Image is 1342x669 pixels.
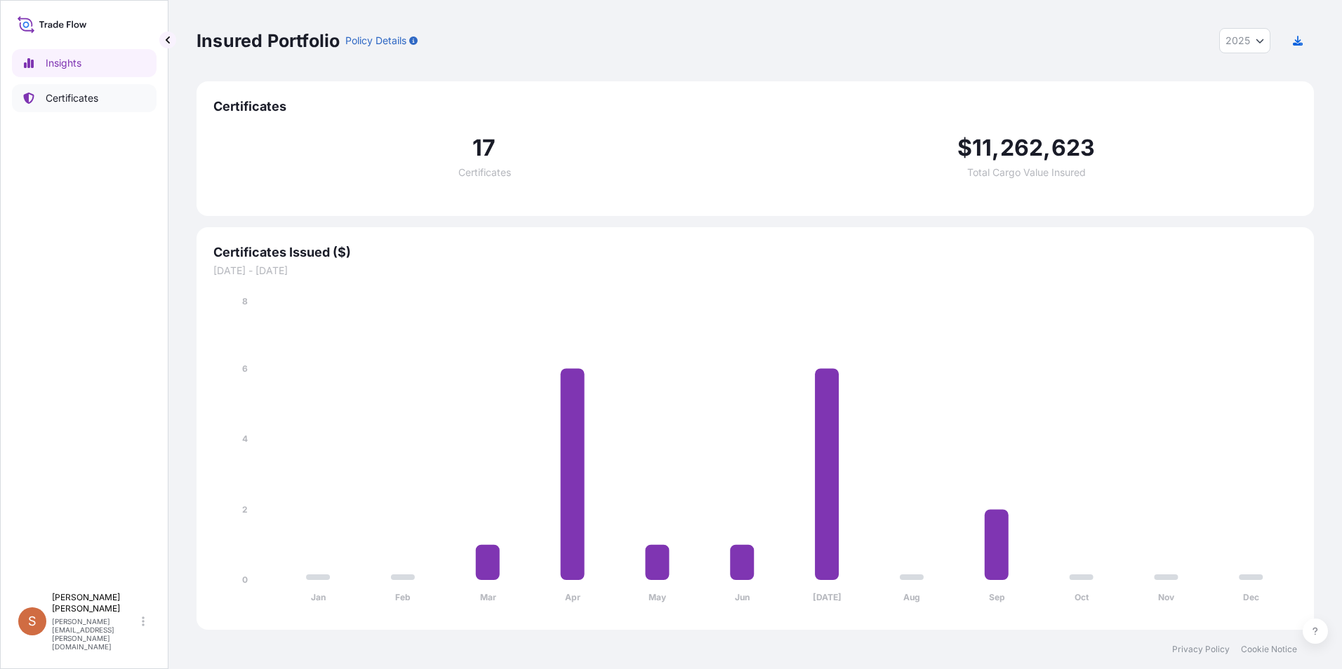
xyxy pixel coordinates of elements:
[458,168,511,177] span: Certificates
[1241,644,1297,655] a: Cookie Notice
[1000,137,1044,159] span: 262
[12,84,157,112] a: Certificates
[989,592,1005,602] tspan: Sep
[1158,592,1175,602] tspan: Nov
[242,504,248,515] tspan: 2
[12,49,157,77] a: Insights
[46,91,98,105] p: Certificates
[903,592,920,602] tspan: Aug
[1243,592,1259,602] tspan: Dec
[242,574,248,585] tspan: 0
[735,592,750,602] tspan: Jun
[1043,137,1051,159] span: ,
[472,137,496,159] span: 17
[46,56,81,70] p: Insights
[565,592,580,602] tspan: Apr
[972,137,992,159] span: 11
[197,29,340,52] p: Insured Portfolio
[1075,592,1089,602] tspan: Oct
[1225,34,1250,48] span: 2025
[213,264,1297,278] span: [DATE] - [DATE]
[311,592,326,602] tspan: Jan
[1172,644,1230,655] a: Privacy Policy
[813,592,842,602] tspan: [DATE]
[1051,137,1096,159] span: 623
[242,296,248,306] tspan: 8
[395,592,411,602] tspan: Feb
[242,363,248,374] tspan: 6
[52,617,139,651] p: [PERSON_NAME][EMAIL_ADDRESS][PERSON_NAME][DOMAIN_NAME]
[480,592,496,602] tspan: Mar
[52,592,139,614] p: [PERSON_NAME] [PERSON_NAME]
[957,137,972,159] span: $
[992,137,999,159] span: ,
[967,168,1086,177] span: Total Cargo Value Insured
[213,244,1297,261] span: Certificates Issued ($)
[242,433,248,444] tspan: 4
[213,98,1297,115] span: Certificates
[1219,28,1270,53] button: Year Selector
[345,34,406,48] p: Policy Details
[649,592,667,602] tspan: May
[28,614,36,628] span: S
